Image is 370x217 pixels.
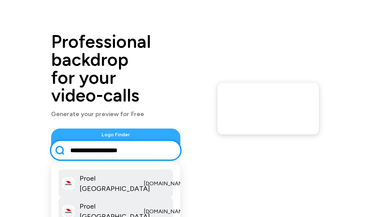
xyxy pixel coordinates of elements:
p: Generate your preview for Free [51,109,180,119]
span: Logo Finder [51,131,180,138]
span: Proel [GEOGRAPHIC_DATA] [80,173,150,194]
p: [DOMAIN_NAME] [144,207,188,216]
p: [DOMAIN_NAME] [144,179,188,188]
h1: Professional backdrop for your video-calls [51,33,180,104]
